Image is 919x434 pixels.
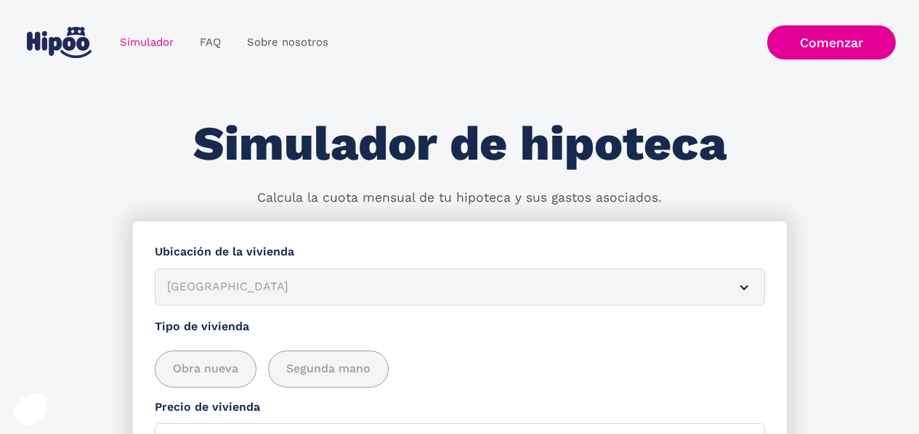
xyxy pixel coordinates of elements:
[24,21,95,64] a: home
[107,28,187,57] a: Simulador
[286,360,371,378] span: Segunda mano
[155,243,765,261] label: Ubicación de la vivienda
[187,28,234,57] a: FAQ
[234,28,341,57] a: Sobre nosotros
[173,360,238,378] span: Obra nueva
[155,351,765,388] div: add_description_here
[155,269,765,306] article: [GEOGRAPHIC_DATA]
[257,189,662,208] p: Calcula la cuota mensual de tu hipoteca y sus gastos asociados.
[767,25,896,60] a: Comenzar
[193,118,726,171] h1: Simulador de hipoteca
[155,398,765,417] label: Precio de vivienda
[155,318,765,336] label: Tipo de vivienda
[167,278,718,296] div: [GEOGRAPHIC_DATA]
